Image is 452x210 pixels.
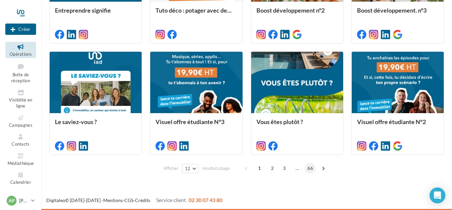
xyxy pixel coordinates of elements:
span: résultats/page [202,165,230,172]
span: 12 [185,166,191,171]
div: Vous êtes plutôt ? [256,118,338,132]
a: Campagnes [5,113,36,129]
a: CGS [124,197,133,203]
span: Afficher [163,165,178,172]
div: Tuto déco : potager avec des boites de conserves [156,7,237,20]
div: Nouvelle campagne [5,24,36,35]
div: Visuel offre étudiante N°2 [357,118,438,132]
span: ... [292,163,302,174]
span: Médiathèque [8,161,34,166]
a: Visibilité en ligne [5,88,36,110]
p: [PERSON_NAME] [19,197,28,204]
div: Entreprendre signifie [55,7,136,20]
span: 02 30 07 43 80 [189,197,222,203]
a: Digitaleo [46,197,65,203]
a: Crédits [135,197,150,203]
span: Calendrier [10,179,31,185]
span: Campagnes [9,122,32,128]
a: Contacts [5,132,36,148]
div: Open Intercom Messenger [429,187,445,203]
div: Visuel offre étudiante N°3 [156,118,237,132]
div: Le saviez-vous ? [55,118,136,132]
a: Boîte de réception [5,61,36,85]
span: 2 [267,163,278,174]
span: 1 [254,163,265,174]
div: Boost développement n°2 [256,7,338,20]
span: Service client [156,197,186,203]
span: Opérations [10,51,32,57]
a: AP [PERSON_NAME] [5,194,36,207]
span: 66 [305,163,316,174]
span: Contacts [12,141,30,147]
a: Médiathèque [5,151,36,167]
span: 3 [279,163,290,174]
a: Mentions [103,197,123,203]
span: Boîte de réception [11,72,30,84]
span: Visibilité en ligne [9,97,32,109]
button: Créer [5,24,36,35]
a: Calendrier [5,170,36,186]
a: Opérations [5,42,36,58]
button: 12 [182,164,199,173]
span: © [DATE]-[DATE] - - - [46,197,222,203]
span: AP [9,197,15,204]
div: Boost développement. n°3 [357,7,438,20]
